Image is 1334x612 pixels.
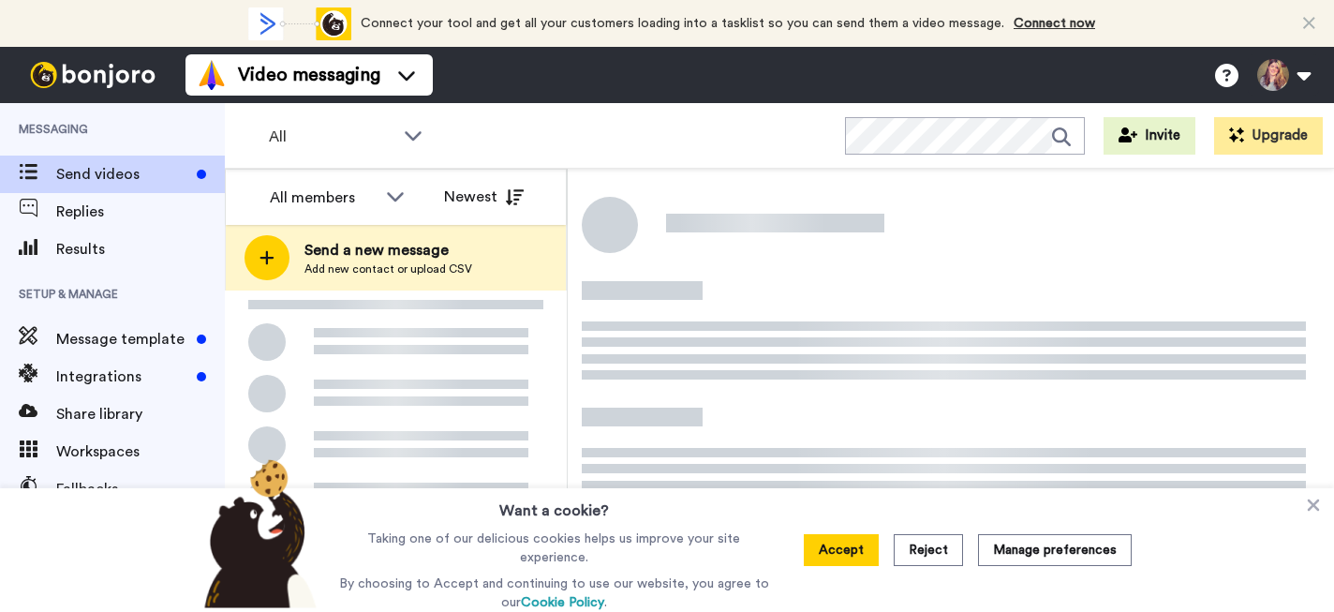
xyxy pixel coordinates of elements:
p: Taking one of our delicious cookies helps us improve your site experience. [334,530,774,567]
span: Message template [56,328,189,351]
span: Replies [56,201,225,223]
img: vm-color.svg [197,60,227,90]
span: Results [56,238,225,261]
span: Fallbacks [56,478,225,500]
img: bj-logo-header-white.svg [22,62,163,88]
img: bear-with-cookie.png [187,458,326,608]
h3: Want a cookie? [499,488,609,522]
p: By choosing to Accept and continuing to use our website, you agree to our . [334,575,774,612]
span: Send videos [56,163,189,186]
a: Cookie Policy [521,596,604,609]
button: Invite [1104,117,1195,155]
button: Accept [804,534,879,566]
span: Workspaces [56,440,225,463]
span: Integrations [56,366,189,388]
button: Manage preferences [978,534,1132,566]
span: Send a new message [304,239,472,261]
span: All [269,126,394,148]
div: All members [270,187,377,209]
button: Reject [894,534,963,566]
span: Add new contact or upload CSV [304,261,472,276]
div: animation [248,7,351,40]
a: Connect now [1014,17,1095,30]
span: Connect your tool and get all your customers loading into a tasklist so you can send them a video... [361,17,1004,30]
span: Share library [56,403,225,425]
span: Video messaging [238,62,380,88]
button: Upgrade [1214,117,1323,155]
button: Newest [430,178,538,216]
